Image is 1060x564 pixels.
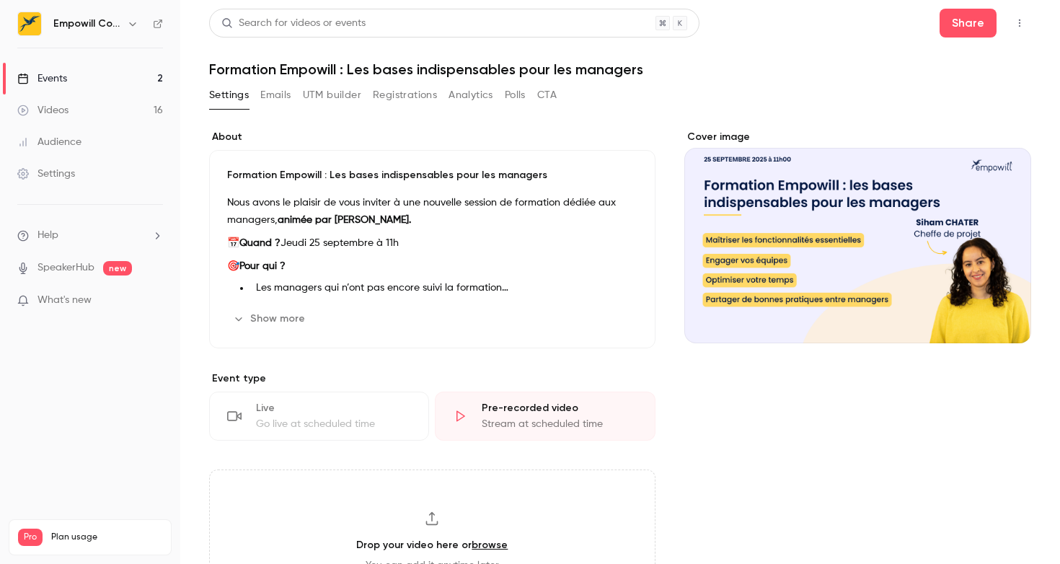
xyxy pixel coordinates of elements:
li: help-dropdown-opener [17,228,163,243]
div: Pre-recorded video [482,401,637,415]
button: Emails [260,84,291,107]
div: Search for videos or events [221,16,366,31]
h3: Drop your video here or [356,537,508,552]
div: Stream at scheduled time [482,417,637,431]
div: Events [17,71,67,86]
div: Audience [17,135,81,149]
strong: Quand ? [239,238,281,248]
div: Go live at scheduled time [256,417,411,431]
h1: Formation Empowill : Les bases indispensables pour les managers [209,61,1031,78]
button: Settings [209,84,249,107]
strong: Pour qui ? [239,261,286,271]
span: What's new [37,293,92,308]
button: CTA [537,84,557,107]
span: Pro [18,529,43,546]
h6: Empowill Community [53,17,121,31]
button: Polls [505,84,526,107]
span: new [103,261,132,276]
p: Nous avons le plaisir de vous inviter à une nouvelle session de formation dédiée aux managers, [227,194,637,229]
p: Event type [209,371,655,386]
div: Live [256,401,411,415]
span: Plan usage [51,532,162,543]
div: Settings [17,167,75,181]
div: Pre-recorded videoStream at scheduled time [435,392,655,441]
img: Empowill Community [18,12,41,35]
iframe: Noticeable Trigger [146,294,163,307]
div: Videos [17,103,69,118]
strong: animée par [PERSON_NAME]. [278,215,411,225]
button: Analytics [449,84,493,107]
section: Cover image [684,130,1031,343]
a: SpeakerHub [37,260,94,276]
p: 📅 Jeudi 25 septembre à 11h [227,234,637,252]
button: Share [940,9,997,38]
button: Show more [227,307,314,330]
button: Registrations [373,84,437,107]
div: LiveGo live at scheduled time [209,392,429,441]
label: About [209,130,655,144]
p: Formation Empowill : Les bases indispensables pour les managers [227,168,637,182]
span: Help [37,228,58,243]
a: browse [472,539,508,551]
button: UTM builder [303,84,361,107]
p: 🎯 [227,257,637,275]
label: Cover image [684,130,1031,144]
li: Les managers qui n’ont pas encore suivi la formation [250,281,637,296]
